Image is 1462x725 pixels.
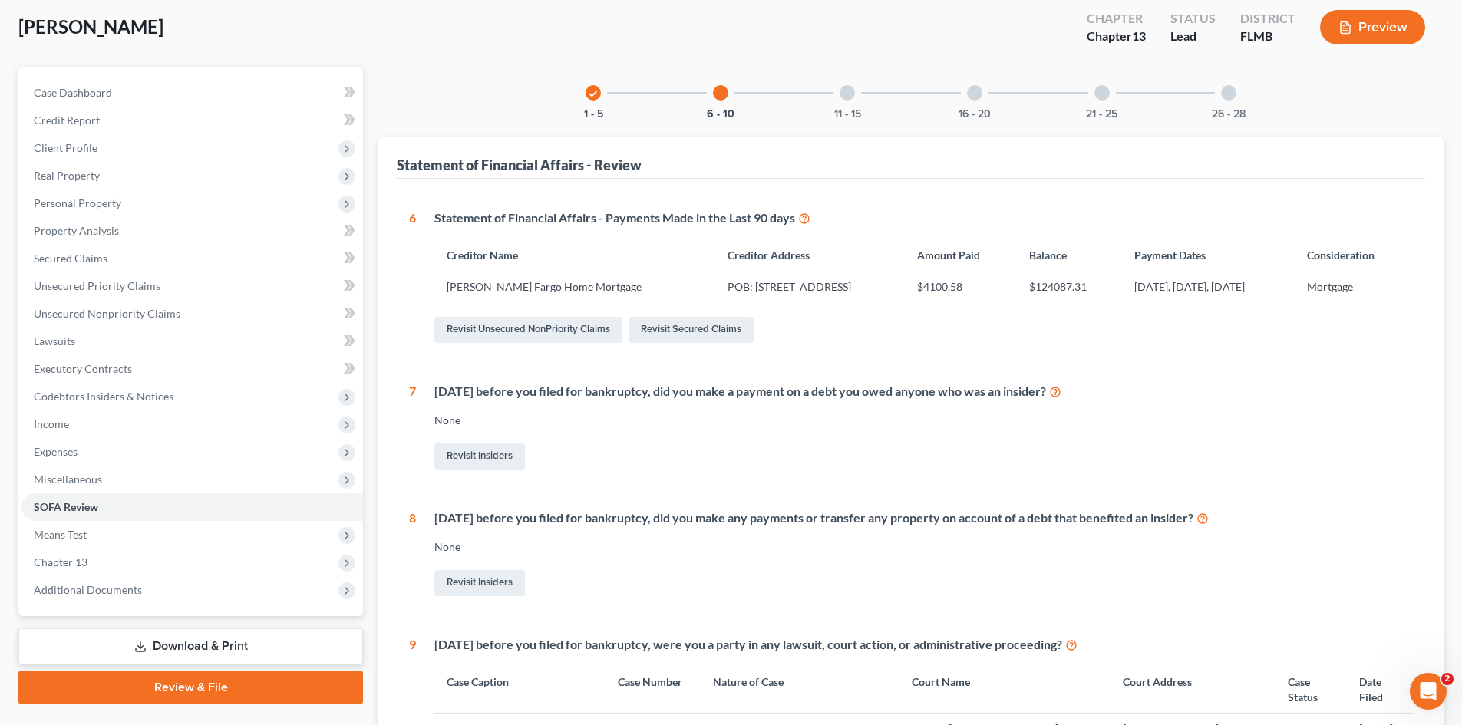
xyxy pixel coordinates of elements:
button: 11 - 15 [834,109,861,120]
th: Creditor Address [715,239,905,272]
td: POB: [STREET_ADDRESS] [715,272,905,302]
span: Expenses [34,445,78,458]
span: Miscellaneous [34,473,102,486]
a: Lawsuits [21,328,363,355]
th: Nature of Case [701,665,899,713]
a: Revisit Secured Claims [629,317,754,343]
a: Download & Print [18,628,363,664]
a: Revisit Unsecured NonPriority Claims [434,317,622,343]
button: 26 - 28 [1212,109,1246,120]
td: Mortgage [1295,272,1413,302]
div: Lead [1170,28,1216,45]
a: Secured Claims [21,245,363,272]
div: Status [1170,10,1216,28]
div: [DATE] before you filed for bankruptcy, did you make a payment on a debt you owed anyone who was ... [434,383,1413,400]
div: None [434,413,1413,428]
span: Property Analysis [34,224,119,237]
th: Amount Paid [905,239,1017,272]
div: 8 [409,509,416,599]
span: Executory Contracts [34,362,132,375]
div: [DATE] before you filed for bankruptcy, did you make any payments or transfer any property on acc... [434,509,1413,527]
button: 16 - 20 [959,109,991,120]
a: Executory Contracts [21,355,363,383]
a: Credit Report [21,107,363,134]
span: Secured Claims [34,252,107,265]
span: Lawsuits [34,334,75,348]
th: Creditor Name [434,239,715,272]
span: 13 [1132,28,1146,43]
div: 7 [409,383,416,473]
th: Payment Dates [1122,239,1295,272]
div: Chapter [1087,28,1146,45]
td: $4100.58 [905,272,1017,302]
span: Credit Report [34,114,100,127]
span: 2 [1441,673,1454,685]
span: Unsecured Nonpriority Claims [34,307,180,320]
a: Property Analysis [21,217,363,245]
th: Case Caption [434,665,606,713]
div: Chapter [1087,10,1146,28]
span: Case Dashboard [34,86,112,99]
i: check [588,88,599,99]
div: District [1240,10,1295,28]
a: Unsecured Priority Claims [21,272,363,300]
span: Personal Property [34,196,121,209]
span: Additional Documents [34,583,142,596]
button: Preview [1320,10,1425,44]
div: [DATE] before you filed for bankruptcy, were you a party in any lawsuit, court action, or adminis... [434,636,1413,654]
span: Real Property [34,169,100,182]
span: Unsecured Priority Claims [34,279,160,292]
td: $124087.31 [1017,272,1122,302]
span: Means Test [34,528,87,541]
th: Court Name [899,665,1111,713]
th: Case Status [1276,665,1347,713]
iframe: Intercom live chat [1410,673,1447,710]
button: 6 - 10 [707,109,734,120]
a: Revisit Insiders [434,570,525,596]
div: Statement of Financial Affairs - Payments Made in the Last 90 days [434,209,1413,227]
div: FLMB [1240,28,1295,45]
td: [PERSON_NAME] Fargo Home Mortgage [434,272,715,302]
td: [DATE], [DATE], [DATE] [1122,272,1295,302]
div: None [434,539,1413,555]
div: 6 [409,209,416,346]
th: Consideration [1295,239,1413,272]
div: Statement of Financial Affairs - Review [397,156,642,174]
span: Income [34,417,69,430]
a: SOFA Review [21,493,363,521]
th: Court Address [1111,665,1275,713]
button: 1 - 5 [584,109,603,120]
th: Case Number [606,665,701,713]
th: Balance [1017,239,1122,272]
span: Codebtors Insiders & Notices [34,390,173,403]
th: Date Filed [1347,665,1413,713]
span: [PERSON_NAME] [18,15,163,38]
span: Client Profile [34,141,97,154]
a: Case Dashboard [21,79,363,107]
span: Chapter 13 [34,555,87,568]
span: SOFA Review [34,500,98,513]
a: Review & File [18,671,363,704]
a: Revisit Insiders [434,443,525,470]
a: Unsecured Nonpriority Claims [21,300,363,328]
button: 21 - 25 [1086,109,1117,120]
